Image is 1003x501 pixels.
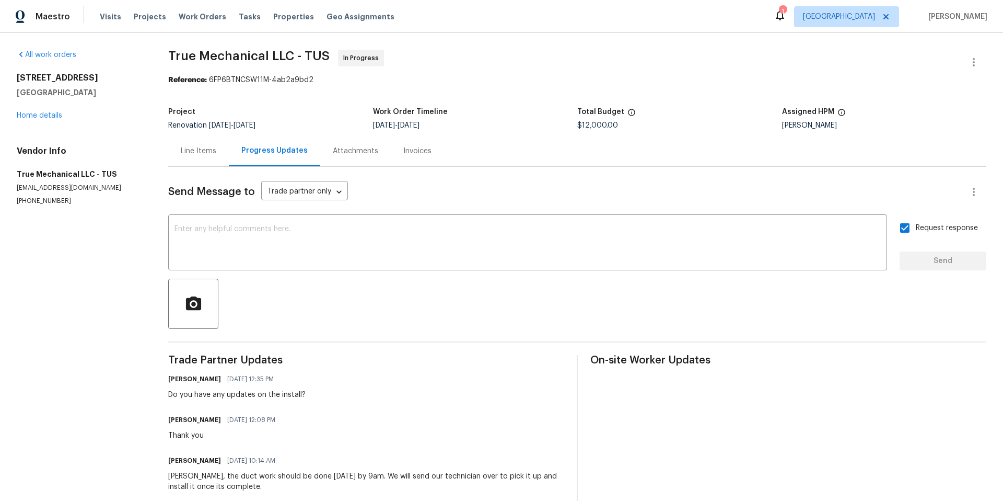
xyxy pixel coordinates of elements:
[100,12,121,22] span: Visits
[168,390,306,400] div: Do you have any updates on the install?
[17,112,62,119] a: Home details
[17,73,143,83] h2: [STREET_ADDRESS]
[577,108,624,116] h5: Total Budget
[373,122,395,129] span: [DATE]
[590,355,986,366] span: On-site Worker Updates
[373,122,419,129] span: -
[168,355,564,366] span: Trade Partner Updates
[168,75,986,85] div: 6FP6BTNCSW11M-4ab2a9bd2
[168,456,221,466] h6: [PERSON_NAME]
[168,430,282,441] div: Thank you
[234,122,255,129] span: [DATE]
[782,108,834,116] h5: Assigned HPM
[782,122,986,129] div: [PERSON_NAME]
[403,146,431,156] div: Invoices
[181,146,216,156] div: Line Items
[168,122,255,129] span: Renovation
[373,108,448,116] h5: Work Order Timeline
[179,12,226,22] span: Work Orders
[168,415,221,425] h6: [PERSON_NAME]
[168,76,207,84] b: Reference:
[261,184,348,201] div: Trade partner only
[168,108,195,116] h5: Project
[17,197,143,206] p: [PHONE_NUMBER]
[333,146,378,156] div: Attachments
[627,108,636,122] span: The total cost of line items that have been proposed by Opendoor. This sum includes line items th...
[326,12,394,22] span: Geo Assignments
[577,122,618,129] span: $12,000.00
[227,456,275,466] span: [DATE] 10:14 AM
[837,108,846,122] span: The hpm assigned to this work order.
[239,13,261,20] span: Tasks
[803,12,875,22] span: [GEOGRAPHIC_DATA]
[398,122,419,129] span: [DATE]
[17,51,76,59] a: All work orders
[227,415,275,425] span: [DATE] 12:08 PM
[17,146,143,156] h4: Vendor Info
[36,12,70,22] span: Maestro
[17,169,143,179] h5: True Mechanical LLC - TUS
[779,6,786,17] div: 1
[209,122,231,129] span: [DATE]
[17,184,143,192] p: [EMAIL_ADDRESS][DOMAIN_NAME]
[241,145,308,156] div: Progress Updates
[17,87,143,98] h5: [GEOGRAPHIC_DATA]
[134,12,166,22] span: Projects
[209,122,255,129] span: -
[227,374,274,384] span: [DATE] 12:35 PM
[168,471,564,492] div: [PERSON_NAME], the duct work should be done [DATE] by 9am. We will send our technician over to pi...
[343,53,383,63] span: In Progress
[924,12,987,22] span: [PERSON_NAME]
[916,223,978,234] span: Request response
[168,50,330,62] span: True Mechanical LLC - TUS
[168,187,255,197] span: Send Message to
[168,374,221,384] h6: [PERSON_NAME]
[273,12,314,22] span: Properties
